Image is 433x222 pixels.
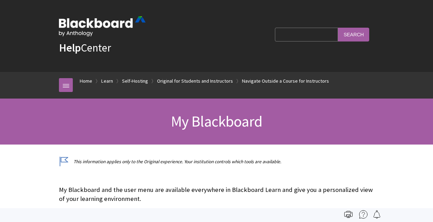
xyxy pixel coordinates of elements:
[59,158,374,165] p: This information applies only to the Original experience. Your institution controls which tools a...
[122,77,148,85] a: Self-Hosting
[242,77,329,85] a: Navigate Outside a Course for Instructors
[80,77,92,85] a: Home
[59,41,111,55] a: HelpCenter
[338,28,369,41] input: Search
[373,210,381,219] img: Follow this page
[101,77,113,85] a: Learn
[171,112,262,131] span: My Blackboard
[157,77,233,85] a: Original for Students and Instructors
[359,210,367,219] img: More help
[59,185,374,203] p: My Blackboard and the user menu are available everywhere in Blackboard Learn and give you a perso...
[59,41,81,55] strong: Help
[59,16,146,36] img: Blackboard by Anthology
[344,210,353,219] img: Print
